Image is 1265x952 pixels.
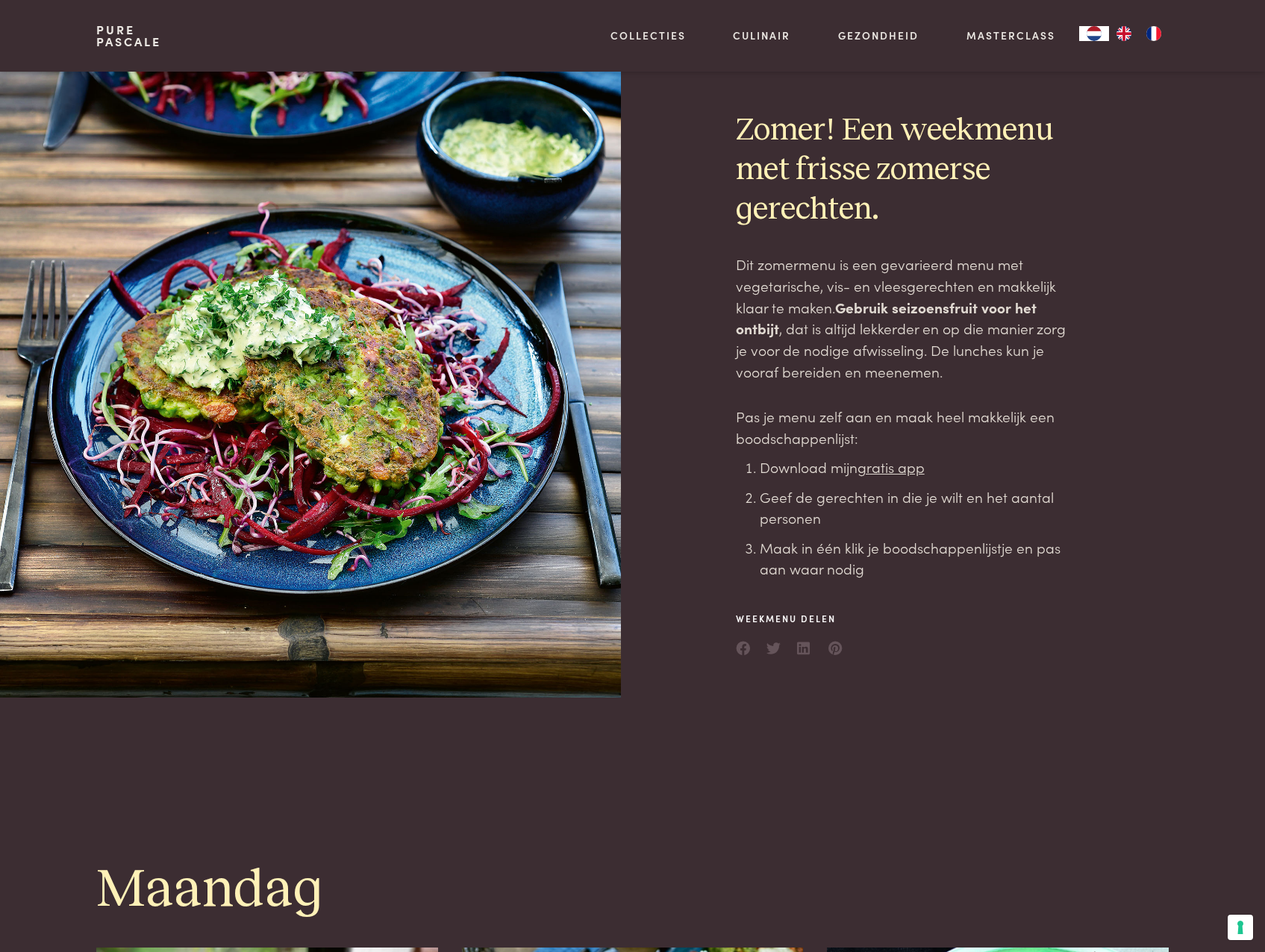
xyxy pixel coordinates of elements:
[610,28,686,43] a: Collecties
[838,28,919,43] a: Gezondheid
[1109,26,1139,41] a: EN
[760,486,1078,529] li: Geef de gerechten in die je wilt en het aantal personen
[1139,26,1169,41] a: FR
[736,612,843,625] span: Weekmenu delen
[96,24,161,48] a: PurePascale
[736,111,1078,230] h2: Zomer! Een weekmenu met frisse zomerse gerechten.
[96,857,1168,924] h1: Maandag
[760,537,1078,580] li: Maak in één klik je boodschappenlijstje en pas aan waar nodig
[1079,26,1109,41] a: NL
[1079,26,1109,41] div: Language
[736,297,1037,339] strong: Gebruik seizoensfruit voor het ontbijt
[760,457,1078,478] li: Download mijn
[966,28,1055,43] a: Masterclass
[736,406,1078,448] p: Pas je menu zelf aan en maak heel makkelijk een boodschappenlijst:
[736,254,1078,382] p: Dit zomermenu is een gevarieerd menu met vegetarische, vis- en vleesgerechten en makkelijk klaar ...
[1109,26,1169,41] ul: Language list
[733,28,790,43] a: Culinair
[1079,26,1169,41] aside: Language selected: Nederlands
[858,457,925,477] a: gratis app
[1228,915,1253,940] button: Uw voorkeuren voor toestemming voor trackingtechnologieën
